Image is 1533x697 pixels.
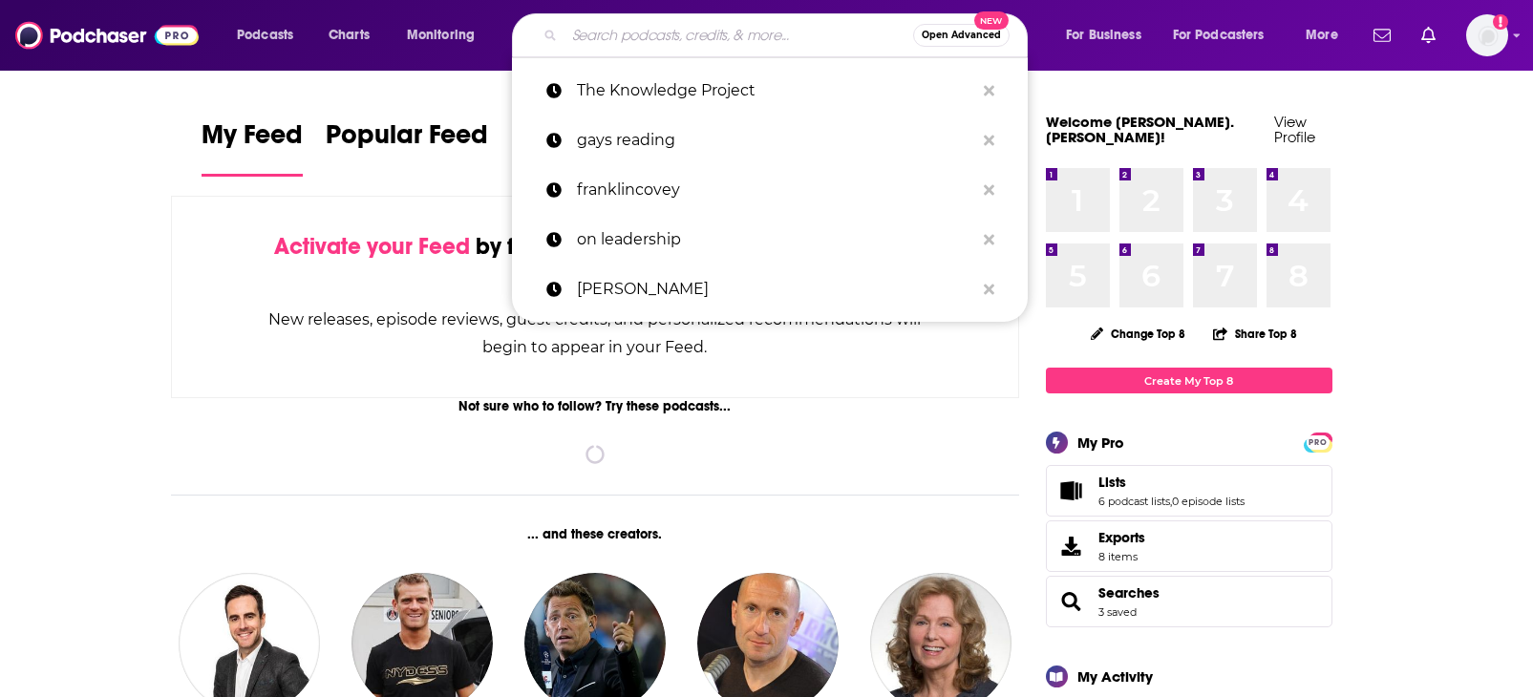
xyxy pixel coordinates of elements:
[1274,113,1315,146] a: View Profile
[1493,14,1508,30] svg: Add a profile image
[1307,434,1330,449] a: PRO
[1079,322,1198,346] button: Change Top 8
[1046,113,1234,146] a: Welcome [PERSON_NAME].[PERSON_NAME]!
[1173,22,1265,49] span: For Podcasters
[512,66,1028,116] a: The Knowledge Project
[922,31,1001,40] span: Open Advanced
[1098,605,1137,619] a: 3 saved
[1053,20,1165,51] button: open menu
[1077,433,1124,452] div: My Pro
[267,233,924,288] div: by following Podcasts, Creators, Lists, and other Users!
[1307,435,1330,450] span: PRO
[1053,588,1091,615] a: Searches
[1466,14,1508,56] button: Show profile menu
[15,17,199,53] img: Podchaser - Follow, Share and Rate Podcasts
[1046,576,1332,627] span: Searches
[1292,20,1362,51] button: open menu
[564,20,913,51] input: Search podcasts, credits, & more...
[171,526,1020,542] div: ... and these creators.
[512,264,1028,314] a: [PERSON_NAME]
[1098,529,1145,546] span: Exports
[316,20,381,51] a: Charts
[1172,495,1245,508] a: 0 episode lists
[512,116,1028,165] a: gays reading
[326,118,488,162] span: Popular Feed
[1160,20,1292,51] button: open menu
[1046,368,1332,393] a: Create My Top 8
[1098,584,1160,602] a: Searches
[1066,22,1141,49] span: For Business
[326,118,488,177] a: Popular Feed
[577,165,974,215] p: franklincovey
[1098,495,1170,508] a: 6 podcast lists
[202,118,303,162] span: My Feed
[171,398,1020,414] div: Not sure who to follow? Try these podcasts...
[1053,533,1091,560] span: Exports
[224,20,318,51] button: open menu
[1466,14,1508,56] span: Logged in as hannah.bishop
[512,165,1028,215] a: franklincovey
[394,20,500,51] button: open menu
[237,22,293,49] span: Podcasts
[1306,22,1338,49] span: More
[1170,495,1172,508] span: ,
[1098,550,1145,563] span: 8 items
[407,22,475,49] span: Monitoring
[1212,315,1298,352] button: Share Top 8
[577,116,974,165] p: gays reading
[267,306,924,361] div: New releases, episode reviews, guest credits, and personalized recommendations will begin to appe...
[577,66,974,116] p: The Knowledge Project
[1466,14,1508,56] img: User Profile
[1046,465,1332,517] span: Lists
[530,13,1046,57] div: Search podcasts, credits, & more...
[1098,474,1245,491] a: Lists
[974,11,1009,30] span: New
[274,232,470,261] span: Activate your Feed
[577,215,974,264] p: on leadership
[512,215,1028,264] a: on leadership
[202,118,303,177] a: My Feed
[1098,474,1126,491] span: Lists
[1366,19,1398,52] a: Show notifications dropdown
[913,24,1010,47] button: Open AdvancedNew
[577,264,974,314] p: joanna helm
[1046,520,1332,572] a: Exports
[1077,667,1153,686] div: My Activity
[1414,19,1443,52] a: Show notifications dropdown
[1053,477,1091,504] a: Lists
[329,22,370,49] span: Charts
